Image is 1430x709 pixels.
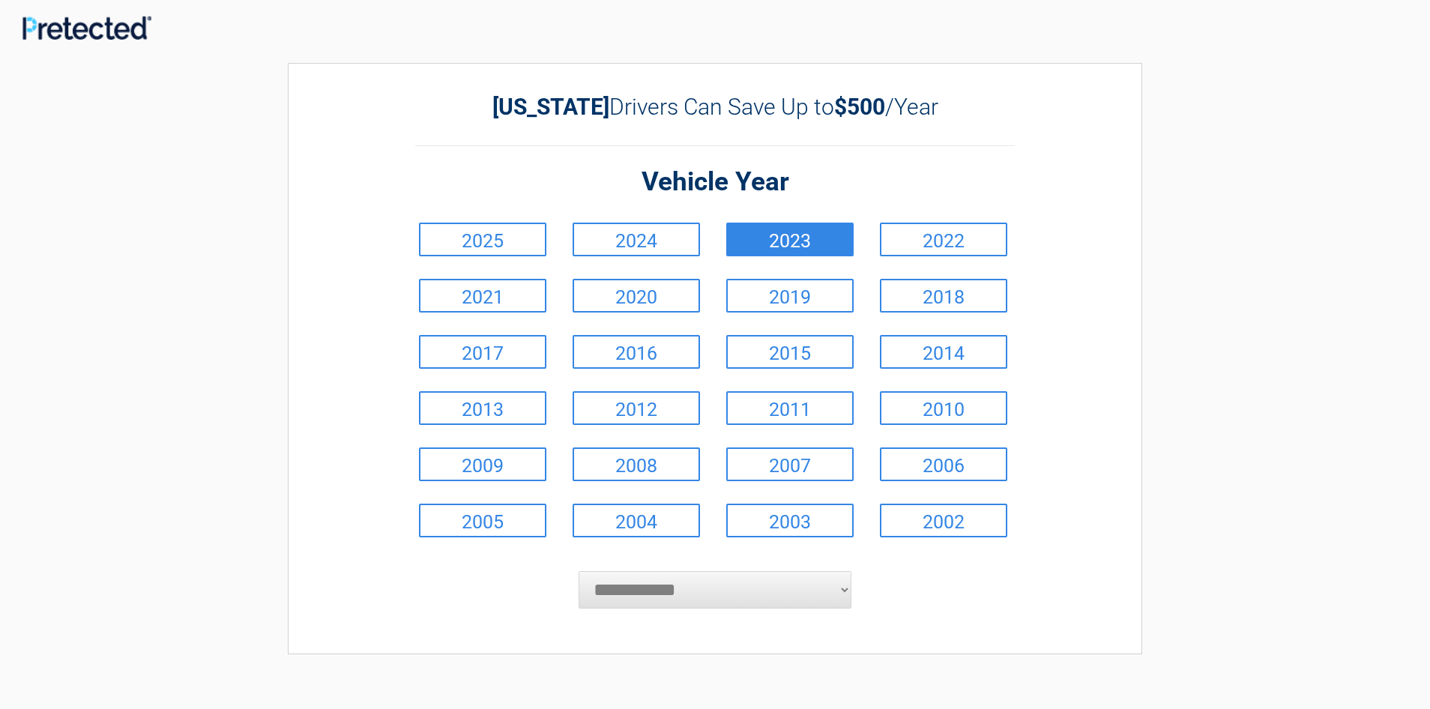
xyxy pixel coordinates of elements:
a: 2015 [726,335,854,369]
a: 2013 [419,391,546,425]
b: $500 [834,94,885,120]
a: 2003 [726,504,854,537]
a: 2007 [726,447,854,481]
a: 2025 [419,223,546,256]
a: 2023 [726,223,854,256]
img: Main Logo [22,16,151,39]
a: 2022 [880,223,1007,256]
a: 2020 [573,279,700,313]
a: 2012 [573,391,700,425]
a: 2008 [573,447,700,481]
a: 2006 [880,447,1007,481]
h2: Drivers Can Save Up to /Year [415,94,1015,120]
a: 2021 [419,279,546,313]
a: 2024 [573,223,700,256]
a: 2017 [419,335,546,369]
a: 2019 [726,279,854,313]
b: [US_STATE] [492,94,609,120]
h2: Vehicle Year [415,165,1015,200]
a: 2016 [573,335,700,369]
a: 2018 [880,279,1007,313]
a: 2011 [726,391,854,425]
a: 2014 [880,335,1007,369]
a: 2009 [419,447,546,481]
a: 2004 [573,504,700,537]
a: 2010 [880,391,1007,425]
a: 2005 [419,504,546,537]
a: 2002 [880,504,1007,537]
